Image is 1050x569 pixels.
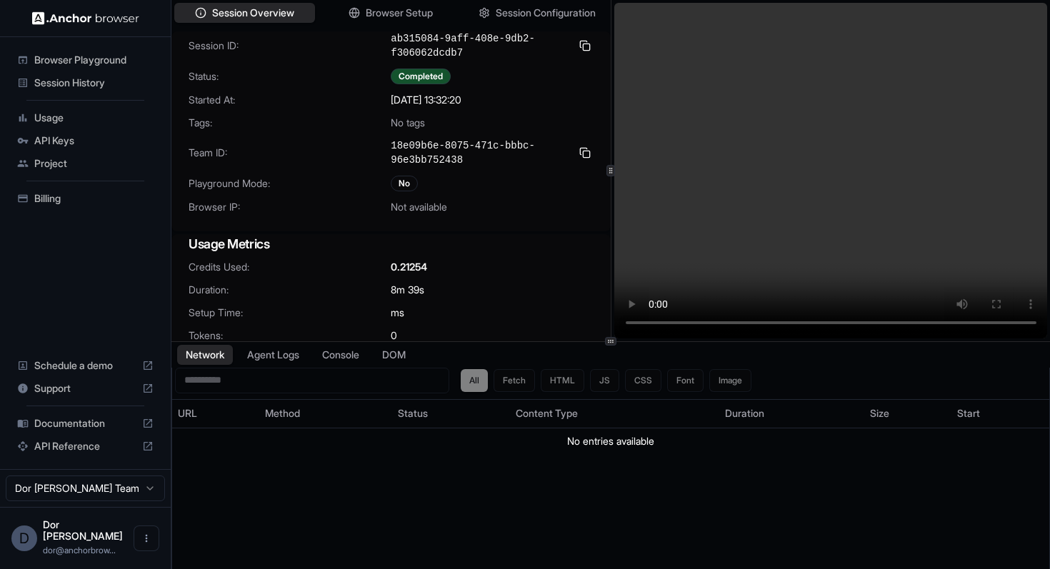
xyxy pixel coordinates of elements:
[11,354,159,377] div: Schedule a demo
[391,328,397,343] span: 0
[189,283,391,297] span: Duration:
[11,377,159,400] div: Support
[391,69,451,84] div: Completed
[366,6,433,20] span: Browser Setup
[189,200,391,214] span: Browser IP:
[189,306,391,320] span: Setup Time:
[32,11,139,25] img: Anchor Logo
[34,358,136,373] span: Schedule a demo
[34,53,154,67] span: Browser Playground
[212,6,294,20] span: Session Overview
[391,283,424,297] span: 8m 39s
[391,260,427,274] span: 0.21254
[189,116,391,130] span: Tags:
[11,49,159,71] div: Browser Playground
[391,200,447,214] span: Not available
[134,525,159,551] button: Open menu
[725,406,858,421] div: Duration
[11,71,159,94] div: Session History
[11,525,37,551] div: D
[11,412,159,435] div: Documentation
[189,328,391,343] span: Tokens:
[189,146,391,160] span: Team ID:
[11,187,159,210] div: Billing
[391,93,461,107] span: [DATE] 13:32:20
[34,381,136,396] span: Support
[34,156,154,171] span: Project
[516,406,714,421] div: Content Type
[34,191,154,206] span: Billing
[34,134,154,148] span: API Keys
[870,406,946,421] div: Size
[189,93,391,107] span: Started At:
[265,406,386,421] div: Method
[391,116,425,130] span: No tags
[957,406,1044,421] div: Start
[34,76,154,90] span: Session History
[34,111,154,125] span: Usage
[189,260,391,274] span: Credits Used:
[178,406,254,421] div: URL
[391,139,570,167] span: 18e09b6e-8075-471c-bbbc-96e3bb752438
[189,39,391,53] span: Session ID:
[177,345,233,365] button: Network
[314,345,368,365] button: Console
[43,545,116,555] span: dor@anchorbrowser.io
[11,129,159,152] div: API Keys
[11,435,159,458] div: API Reference
[11,152,159,175] div: Project
[391,31,570,60] span: ab315084-9aff-408e-9db2-f306062dcdb7
[374,345,414,365] button: DOM
[391,176,418,191] div: No
[391,306,404,320] span: ms
[398,406,504,421] div: Status
[189,176,391,191] span: Playground Mode:
[189,234,594,254] h3: Usage Metrics
[189,69,391,84] span: Status:
[11,106,159,129] div: Usage
[34,439,136,453] span: API Reference
[239,345,308,365] button: Agent Logs
[496,6,596,20] span: Session Configuration
[172,428,1049,454] td: No entries available
[34,416,136,430] span: Documentation
[43,518,123,542] span: Dor Dankner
